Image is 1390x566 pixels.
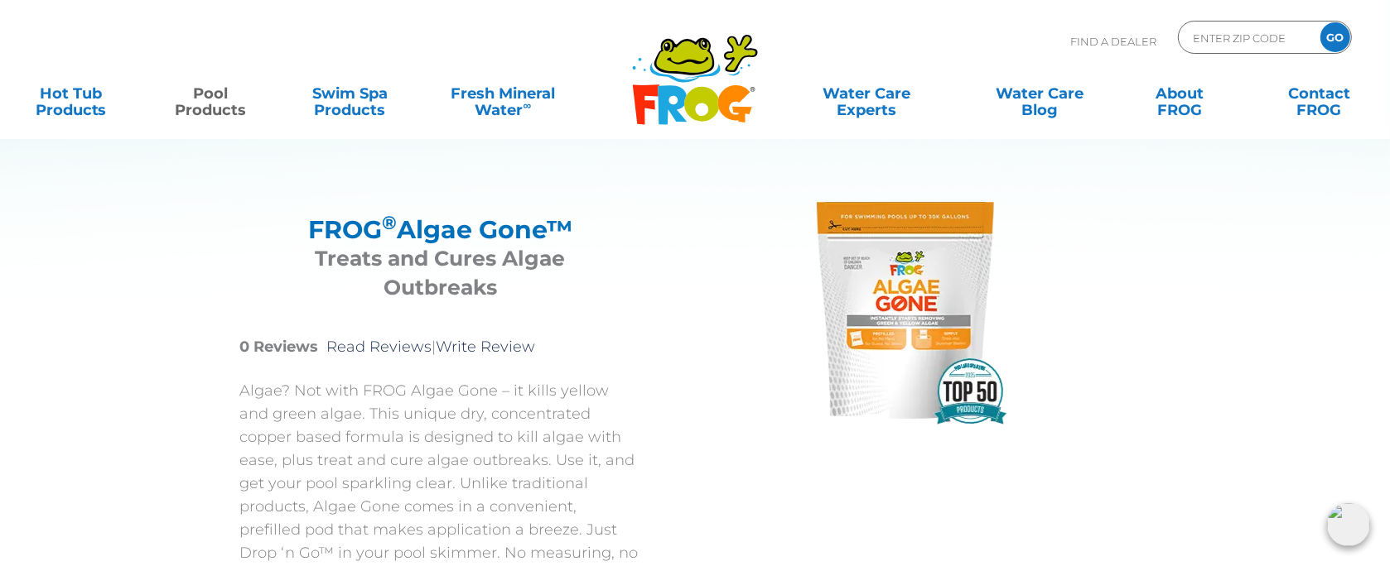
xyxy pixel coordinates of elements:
[1191,26,1303,50] input: Zip Code Form
[296,77,404,110] a: Swim SpaProducts
[523,98,531,112] sup: ∞
[382,211,397,234] sup: ®
[260,244,620,302] h3: Treats and Cures Algae Outbreaks
[986,77,1094,110] a: Water CareBlog
[326,338,432,356] a: Read Reviews
[260,215,620,244] h2: FROG Algae Gone™
[156,77,264,110] a: PoolProducts
[239,338,318,356] strong: 0 Reviews
[1125,77,1233,110] a: AboutFROG
[17,77,125,110] a: Hot TubProducts
[435,77,571,110] a: Fresh MineralWater∞
[1265,77,1373,110] a: ContactFROG
[436,338,535,356] a: Write Review
[1070,21,1156,62] p: Find A Dealer
[779,77,955,110] a: Water CareExperts
[1320,22,1350,52] input: GO
[239,335,641,358] p: |
[1327,503,1370,546] img: openIcon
